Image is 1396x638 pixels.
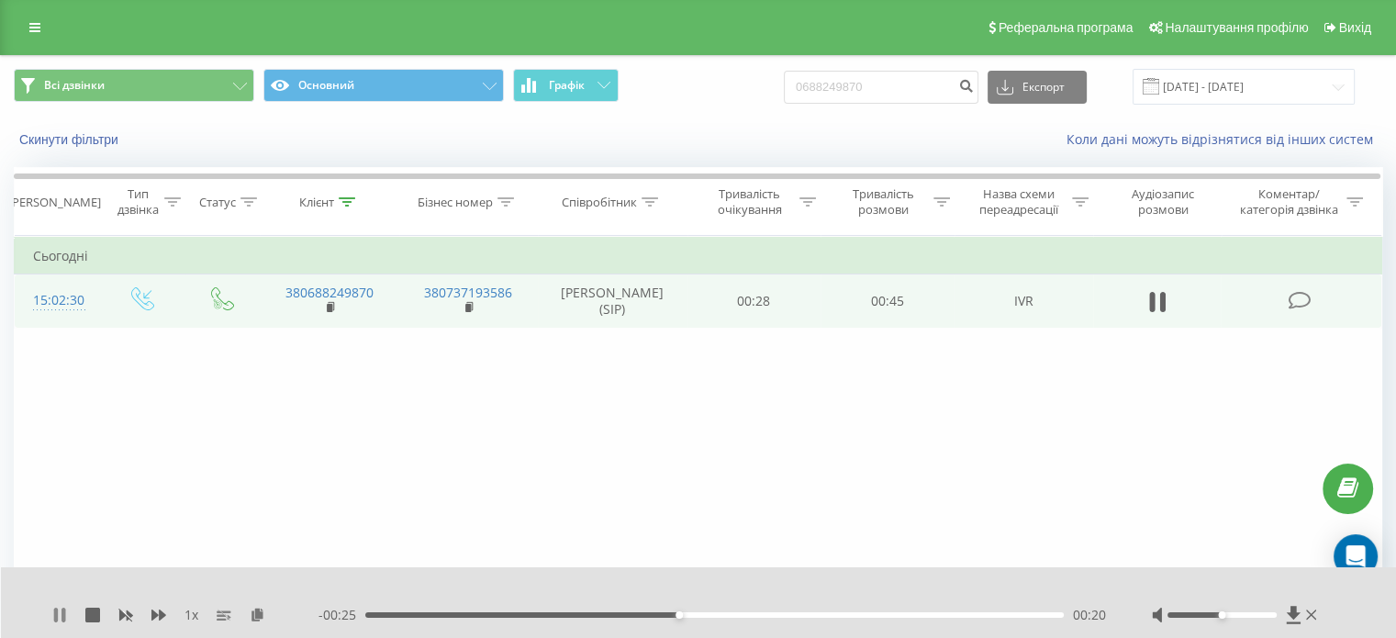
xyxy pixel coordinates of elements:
a: Коли дані можуть відрізнятися вiд інших систем [1067,130,1382,148]
div: Клієнт [299,195,334,210]
div: Тривалість очікування [704,186,796,218]
div: [PERSON_NAME] [8,195,101,210]
td: 00:45 [821,274,954,328]
div: Бізнес номер [418,195,493,210]
div: Співробітник [562,195,637,210]
td: [PERSON_NAME] (SIP) [538,274,687,328]
span: Вихід [1339,20,1371,35]
div: Accessibility label [1218,611,1225,619]
div: Open Intercom Messenger [1334,534,1378,578]
span: - 00:25 [318,606,365,624]
input: Пошук за номером [784,71,978,104]
span: Всі дзвінки [44,78,105,93]
span: 1 x [184,606,198,624]
div: Тип дзвінка [116,186,159,218]
td: Сьогодні [15,238,1382,274]
div: Аудіозапис розмови [1110,186,1217,218]
button: Всі дзвінки [14,69,254,102]
td: IVR [954,274,1092,328]
div: 15:02:30 [33,283,82,319]
div: Accessibility label [676,611,683,619]
button: Експорт [988,71,1087,104]
span: Налаштування профілю [1165,20,1308,35]
span: Реферальна програма [999,20,1134,35]
span: 00:20 [1073,606,1106,624]
div: Коментар/категорія дзвінка [1234,186,1342,218]
a: 380737193586 [424,284,512,301]
button: Скинути фільтри [14,131,128,148]
button: Графік [513,69,619,102]
div: Статус [199,195,236,210]
a: 380688249870 [285,284,374,301]
td: 00:28 [687,274,821,328]
div: Назва схеми переадресації [971,186,1067,218]
span: Графік [549,79,585,92]
button: Основний [263,69,504,102]
div: Тривалість розмови [837,186,929,218]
